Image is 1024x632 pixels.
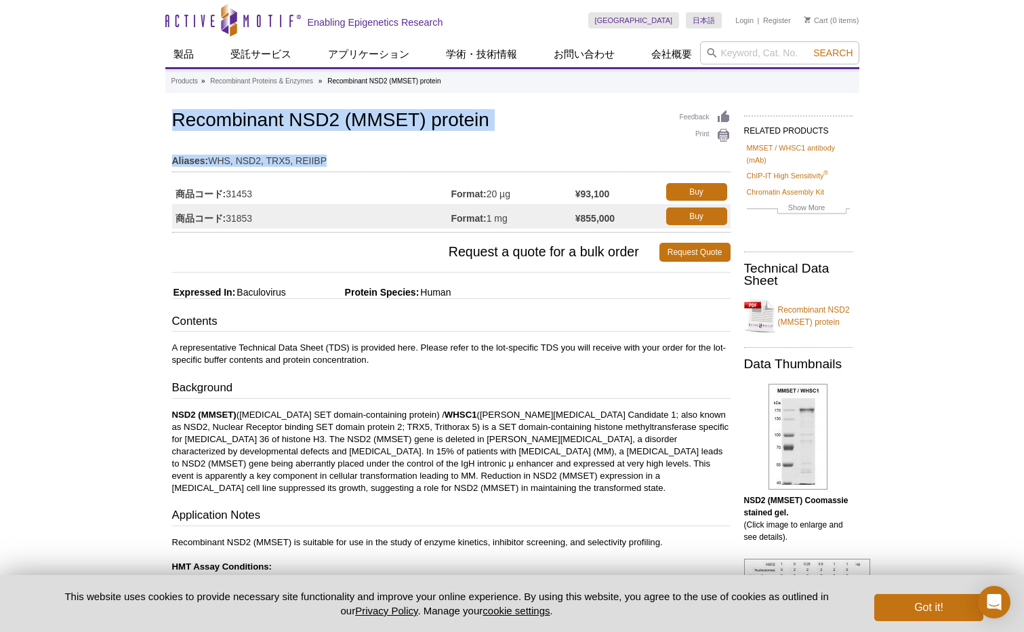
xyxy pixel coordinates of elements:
[680,110,731,125] a: Feedback
[643,41,700,67] a: 会社概要
[747,142,850,166] a: MMSET / WHSC1 antibody (mAb)
[744,496,848,517] b: NSD2 (MMSET) Coomassie stained gel.
[201,77,205,85] li: »
[769,384,827,490] img: NSD2 (MMSET) Coomassie gel
[172,409,731,494] p: ([MEDICAL_DATA] SET domain-containing protein) / ([PERSON_NAME][MEDICAL_DATA] Candidate 1; also k...
[171,75,198,87] a: Products
[666,208,727,225] a: Buy
[744,559,870,607] img: NSD2 (MMSET) activity assay
[700,41,859,64] input: Keyword, Cat. No.
[546,41,623,67] a: お問い合わせ
[222,41,300,67] a: 受託サービス
[978,586,1010,618] div: Open Intercom Messenger
[809,47,857,59] button: Search
[438,41,525,67] a: 学術・技術情報
[289,287,419,298] span: Protein Species:
[172,561,272,572] strong: HMT Assay Conditions:
[758,12,760,28] li: |
[680,128,731,143] a: Print
[172,204,451,229] td: 31853
[659,243,731,262] a: Request Quote
[445,410,477,420] strong: WHSC1
[320,41,417,67] a: アプリケーション
[744,358,853,370] h2: Data Thumbnails
[451,212,487,224] strong: Format:
[172,536,731,610] p: Recombinant NSD2 (MMSET) is suitable for use in the study of enzyme kinetics, inhibitor screening...
[804,16,811,23] img: Your Cart
[176,212,226,224] strong: 商品コード:
[747,186,825,198] a: Chromatin Assembly Kit
[747,201,850,217] a: Show More
[804,16,828,25] a: Cart
[165,41,202,67] a: 製品
[172,110,731,133] h1: Recombinant NSD2 (MMSET) protein
[686,12,722,28] a: 日本語
[666,183,727,201] a: Buy
[172,507,731,526] h3: Application Notes
[747,170,828,182] a: ChIP-IT High Sensitivity®
[172,342,731,366] p: A representative Technical Data Sheet (TDS) is provided here. Please refer to the lot-specific TD...
[735,16,754,25] a: Login
[235,287,285,298] span: Baculovirus
[744,115,853,140] h2: RELATED PRODUCTS
[744,494,853,543] p: (Click image to enlarge and see details).
[744,296,853,336] a: Recombinant NSD2 (MMSET) protein
[172,313,731,332] h3: Contents
[308,16,443,28] h2: Enabling Epigenetics Research
[172,180,451,204] td: 31453
[319,77,323,85] li: »
[172,380,731,399] h3: Background
[172,155,209,167] strong: Aliases:
[41,589,853,618] p: This website uses cookies to provide necessary site functionality and improve your online experie...
[874,594,983,621] button: Got it!
[804,12,859,28] li: (0 items)
[419,287,451,298] span: Human
[327,77,441,85] li: Recombinant NSD2 (MMSET) protein
[355,605,417,616] a: Privacy Policy
[575,212,615,224] strong: ¥855,000
[172,410,237,420] strong: NSD2 (MMSET)
[744,262,853,287] h2: Technical Data Sheet
[172,287,236,298] span: Expressed In:
[172,243,659,262] span: Request a quote for a bulk order
[823,170,828,177] sup: ®
[451,180,575,204] td: 20 µg
[813,47,853,58] span: Search
[483,605,550,616] button: cookie settings
[763,16,791,25] a: Register
[451,204,575,229] td: 1 mg
[588,12,680,28] a: [GEOGRAPHIC_DATA]
[176,188,226,200] strong: 商品コード:
[172,146,731,168] td: WHS, NSD2, TRX5, REIIBP
[575,188,610,200] strong: ¥93,100
[451,188,487,200] strong: Format:
[210,75,313,87] a: Recombinant Proteins & Enzymes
